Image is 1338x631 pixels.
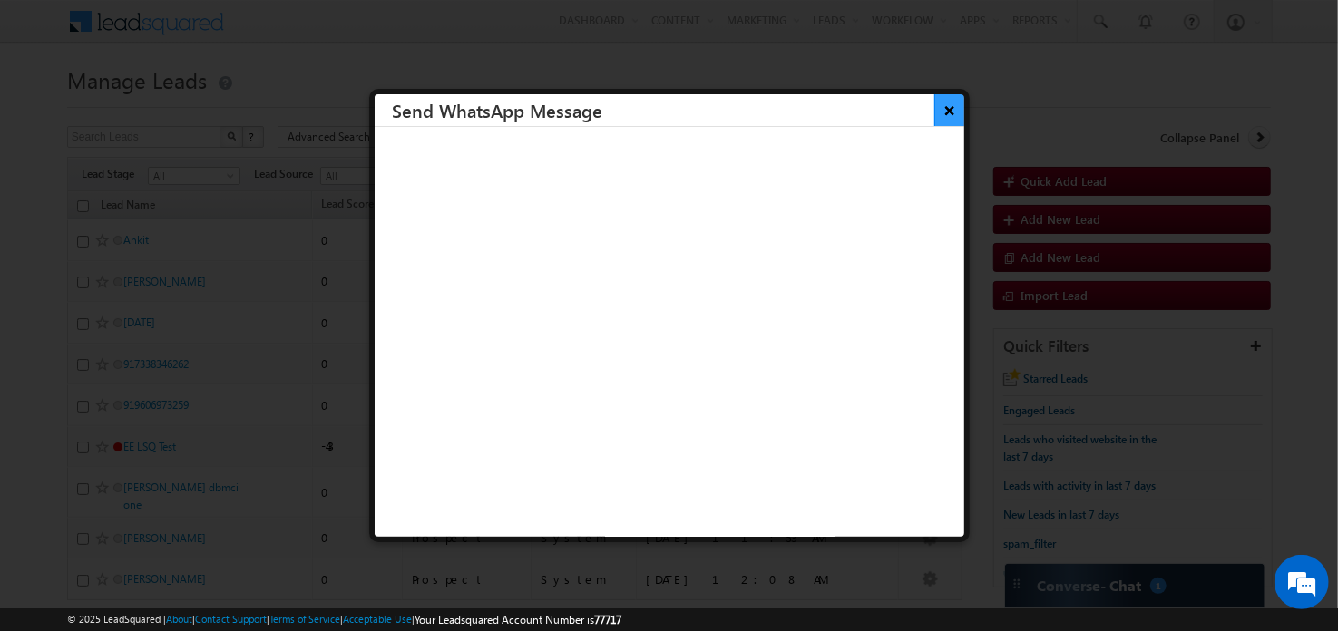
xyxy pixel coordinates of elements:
a: Acceptable Use [343,613,412,625]
span: 77717 [594,613,621,626]
textarea: Type your message and hit 'Enter' [24,168,331,479]
h3: Send WhatsApp Message [393,94,964,126]
span: © 2025 LeadSquared | | | | | [67,611,621,628]
div: Chat with us now [94,95,305,119]
a: Terms of Service [269,613,340,625]
button: × [934,94,964,126]
div: Minimize live chat window [298,9,341,53]
img: d_60004797649_company_0_60004797649 [31,95,76,119]
em: Start Chat [247,494,329,519]
a: About [166,613,192,625]
a: Contact Support [195,613,267,625]
span: Your Leadsquared Account Number is [415,613,621,626]
iframe: To enrich screen reader interactions, please activate Accessibility in Grammarly extension settings [375,127,964,535]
